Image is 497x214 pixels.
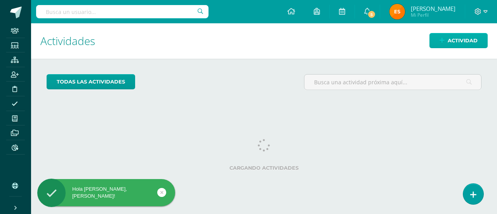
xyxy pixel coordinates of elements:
[304,75,481,90] input: Busca una actividad próxima aquí...
[429,33,488,48] a: Actividad
[40,23,488,59] h1: Actividades
[367,10,376,19] span: 5
[47,74,135,89] a: todas las Actividades
[411,12,455,18] span: Mi Perfil
[37,186,175,200] div: Hola [PERSON_NAME], [PERSON_NAME]!
[36,5,209,18] input: Busca un usuario...
[411,5,455,12] span: [PERSON_NAME]
[389,4,405,19] img: 12c5d93ae23a9266327d92c634ddc9ea.png
[448,33,478,48] span: Actividad
[47,165,481,171] label: Cargando actividades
